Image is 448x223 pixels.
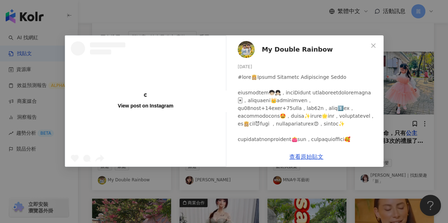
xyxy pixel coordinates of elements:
[366,39,380,53] button: Close
[118,102,173,109] div: View post on Instagram
[262,45,333,54] span: My Double Rainbow
[238,41,255,58] img: KOL Avatar
[238,64,378,70] div: [DATE]
[65,36,226,166] a: View post on Instagram
[370,43,376,48] span: close
[289,153,323,160] a: 查看原始貼文
[238,41,368,58] a: KOL AvatarMy Double Rainbow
